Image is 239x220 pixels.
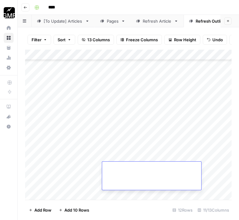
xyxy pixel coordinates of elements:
button: Add Row [25,205,55,215]
span: Freeze Columns [126,37,158,43]
a: [To Update] Articles [32,15,95,27]
span: Row Height [174,37,196,43]
div: 11/13 Columns [195,205,232,215]
span: Add Row [34,207,51,213]
a: Usage [4,53,14,63]
button: Add 10 Rows [55,205,93,215]
button: Undo [203,35,227,45]
button: Freeze Columns [116,35,162,45]
span: Undo [212,37,223,43]
a: Your Data [4,43,14,53]
button: Help + Support [4,122,14,132]
div: [To Update] Articles [44,18,83,24]
button: What's new? [4,112,14,122]
button: Workspace: Growth Marketing Pro [4,5,14,20]
a: Refresh Outline [184,15,238,27]
span: Filter [32,37,41,43]
div: 12 Rows [170,205,195,215]
div: Pages [107,18,119,24]
button: Filter [28,35,51,45]
img: Growth Marketing Pro Logo [4,7,15,18]
button: Row Height [164,35,200,45]
div: Refresh Article [143,18,172,24]
a: AirOps Academy [4,102,14,112]
span: 13 Columns [87,37,110,43]
a: Home [4,23,14,33]
a: Browse [4,33,14,43]
a: Pages [95,15,131,27]
a: Settings [4,63,14,73]
span: Add 10 Rows [64,207,89,213]
div: Refresh Outline [196,18,226,24]
div: What's new? [4,112,13,121]
button: 13 Columns [78,35,114,45]
button: Sort [54,35,75,45]
span: Sort [58,37,66,43]
a: Refresh Article [131,15,184,27]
